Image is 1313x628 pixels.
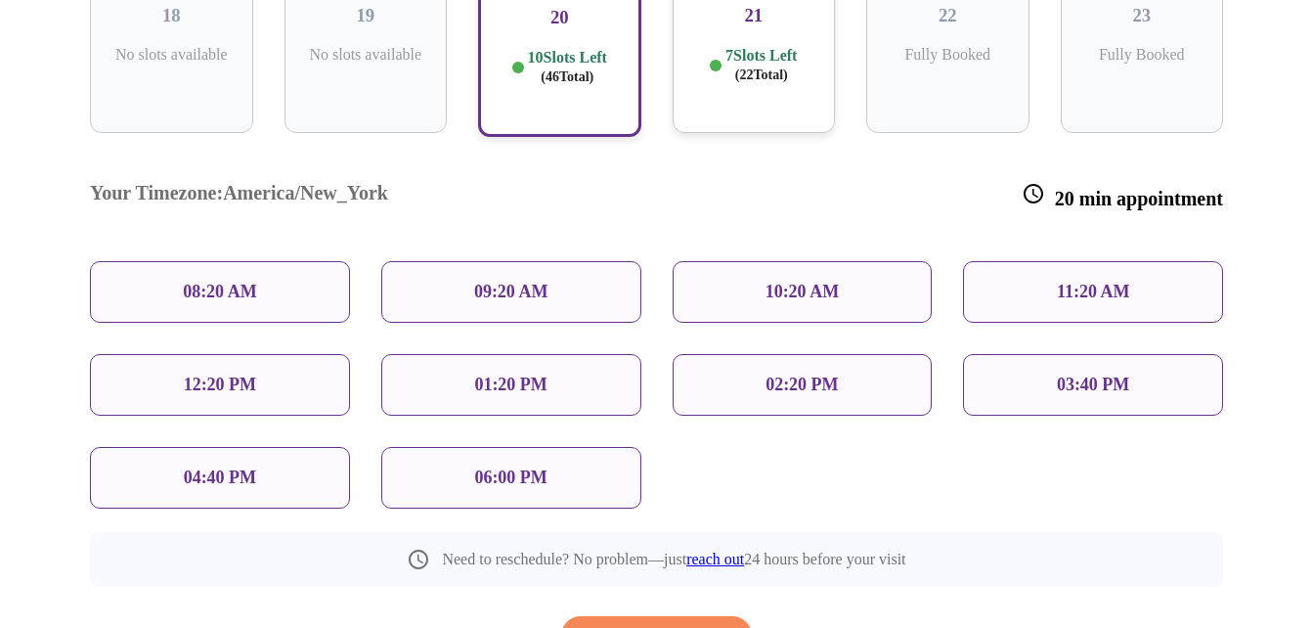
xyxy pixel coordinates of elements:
p: 09:20 AM [474,282,548,302]
p: 10:20 AM [766,282,840,302]
h3: 21 [688,5,820,26]
p: Need to reschedule? No problem—just 24 hours before your visit [442,551,905,568]
a: reach out [686,551,744,567]
h3: 20 min appointment [1022,182,1223,210]
p: Fully Booked [882,46,1014,64]
p: No slots available [106,46,238,64]
span: ( 46 Total) [541,69,593,84]
p: No slots available [300,46,432,64]
h3: 20 [496,7,624,28]
p: 01:20 PM [474,375,547,395]
p: 11:20 AM [1057,282,1130,302]
p: 08:20 AM [183,282,257,302]
p: Fully Booked [1076,46,1208,64]
p: 04:40 PM [184,468,256,488]
span: ( 22 Total) [735,67,788,82]
h3: Your Timezone: America/New_York [90,182,388,210]
h3: 23 [1076,5,1208,26]
h3: 22 [882,5,1014,26]
p: 7 Slots Left [725,46,797,84]
h3: 18 [106,5,238,26]
p: 03:40 PM [1057,375,1129,395]
p: 10 Slots Left [528,48,607,86]
p: 02:20 PM [766,375,838,395]
h3: 19 [300,5,432,26]
p: 12:20 PM [184,375,256,395]
p: 06:00 PM [474,468,547,488]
